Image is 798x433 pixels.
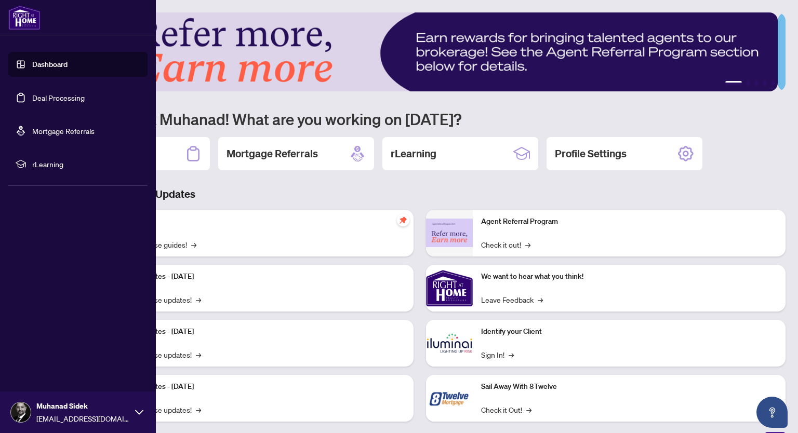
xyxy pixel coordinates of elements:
img: Profile Icon [11,402,31,422]
button: 4 [763,81,767,85]
button: Open asap [756,397,788,428]
img: Identify your Client [426,320,473,367]
button: 5 [771,81,775,85]
span: → [509,349,514,360]
p: Agent Referral Program [481,216,777,227]
span: → [525,239,530,250]
span: → [196,349,201,360]
img: logo [8,5,41,30]
img: Sail Away With 8Twelve [426,375,473,422]
p: Self-Help [109,216,405,227]
h2: Mortgage Referrals [227,146,318,161]
button: 3 [754,81,759,85]
a: Leave Feedback→ [481,294,543,305]
span: Muhanad Sidek [36,400,130,412]
p: Platform Updates - [DATE] [109,326,405,337]
img: Agent Referral Program [426,219,473,247]
p: Platform Updates - [DATE] [109,271,405,282]
h3: Brokerage & Industry Updates [54,187,786,201]
span: [EMAIL_ADDRESS][DOMAIN_NAME] [36,413,130,424]
button: 1 [725,81,742,85]
p: Sail Away With 8Twelve [481,381,777,393]
img: We want to hear what you think! [426,265,473,312]
span: rLearning [32,158,140,170]
span: → [191,239,196,250]
a: Check it out!→ [481,239,530,250]
a: Dashboard [32,60,68,69]
p: Identify your Client [481,326,777,337]
button: 2 [746,81,750,85]
a: Check it Out!→ [481,404,531,415]
h2: Profile Settings [555,146,627,161]
a: Sign In!→ [481,349,514,360]
p: We want to hear what you think! [481,271,777,282]
a: Deal Processing [32,93,85,102]
a: Mortgage Referrals [32,126,95,136]
h2: rLearning [391,146,436,161]
span: → [196,404,201,415]
span: → [526,404,531,415]
h1: Welcome back Muhanad! What are you working on [DATE]? [54,109,786,129]
span: → [196,294,201,305]
p: Platform Updates - [DATE] [109,381,405,393]
span: → [538,294,543,305]
span: pushpin [397,214,409,226]
img: Slide 0 [54,12,778,91]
